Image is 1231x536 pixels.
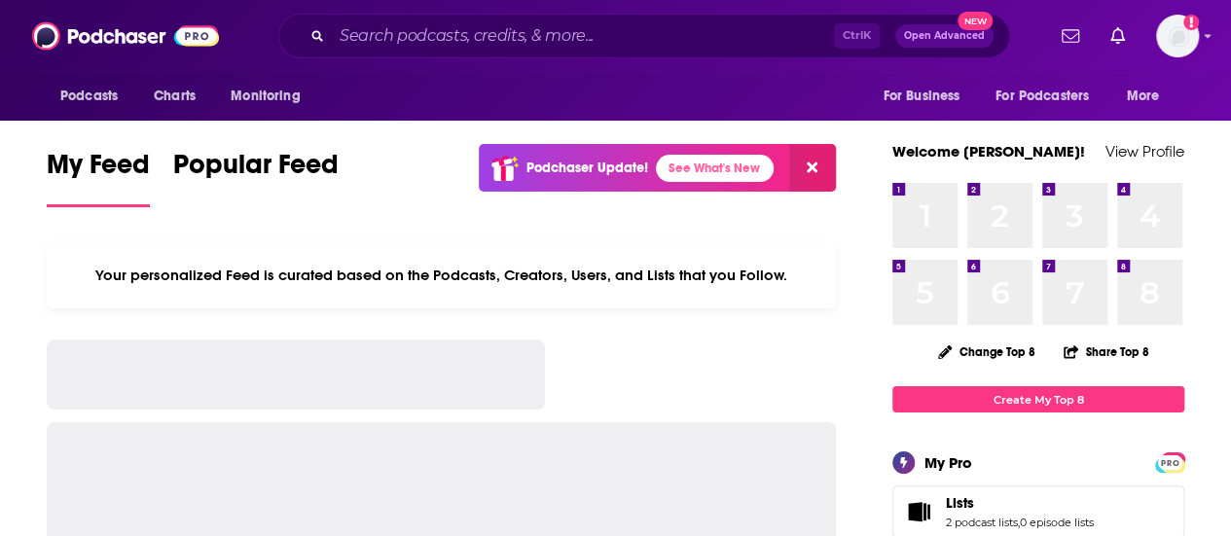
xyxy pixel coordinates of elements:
a: View Profile [1105,142,1184,161]
a: Welcome [PERSON_NAME]! [892,142,1085,161]
img: Podchaser - Follow, Share and Rate Podcasts [32,18,219,54]
a: Create My Top 8 [892,386,1184,412]
button: open menu [869,78,984,115]
a: Popular Feed [173,148,339,207]
a: Show notifications dropdown [1103,19,1133,53]
img: User Profile [1156,15,1199,57]
button: open menu [217,78,325,115]
a: Charts [141,78,207,115]
a: See What's New [656,155,774,182]
a: Lists [899,498,938,525]
span: More [1127,83,1160,110]
span: PRO [1158,455,1181,470]
div: Your personalized Feed is curated based on the Podcasts, Creators, Users, and Lists that you Follow. [47,242,836,308]
a: My Feed [47,148,150,207]
span: For Podcasters [996,83,1089,110]
span: Monitoring [231,83,300,110]
span: Open Advanced [904,31,985,41]
button: Open AdvancedNew [895,24,994,48]
button: open menu [1113,78,1184,115]
input: Search podcasts, credits, & more... [332,20,834,52]
span: Podcasts [60,83,118,110]
span: Logged in as WPubPR1 [1156,15,1199,57]
span: , [1018,516,1020,529]
div: My Pro [924,453,972,472]
button: Change Top 8 [926,339,1047,364]
span: My Feed [47,148,150,193]
a: Lists [946,494,1094,512]
a: Show notifications dropdown [1054,19,1087,53]
button: Share Top 8 [1063,333,1150,371]
a: 0 episode lists [1020,516,1094,529]
p: Podchaser Update! [526,160,648,176]
span: Popular Feed [173,148,339,193]
button: Show profile menu [1156,15,1199,57]
span: Lists [946,494,974,512]
button: open menu [47,78,143,115]
a: PRO [1158,454,1181,469]
a: 2 podcast lists [946,516,1018,529]
span: For Business [883,83,959,110]
span: Charts [154,83,196,110]
span: Ctrl K [834,23,880,49]
span: New [958,12,993,30]
button: open menu [983,78,1117,115]
svg: Add a profile image [1183,15,1199,30]
div: Search podcasts, credits, & more... [278,14,1010,58]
